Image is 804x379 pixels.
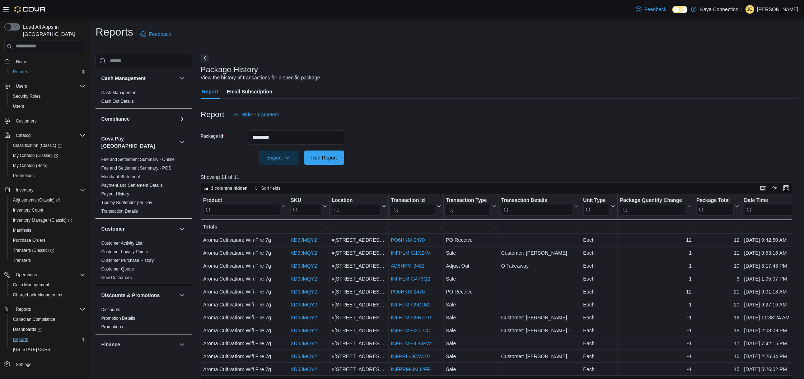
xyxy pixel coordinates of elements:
span: Inventory Manager (Classic) [10,216,85,225]
div: SKU URL [290,197,321,215]
span: Settings [13,360,85,369]
a: Inventory Manager (Classic) [10,216,75,225]
span: Classification (Classic) [13,143,62,148]
a: [US_STATE] CCRS [10,345,53,354]
div: Each [583,236,615,244]
div: Transaction Details [501,197,572,204]
button: Transaction Type [446,197,496,215]
button: My Catalog (Beta) [7,161,88,171]
a: Transfers (Classic) [7,245,88,255]
a: INFHLM-H20LCC [391,328,430,333]
div: #[STREET_ADDRESS][PERSON_NAME] [332,274,386,283]
span: New Customers [101,275,132,281]
button: Sort fields [251,184,283,193]
p: [PERSON_NAME] [757,5,798,14]
button: Users [13,82,30,91]
button: Catalog [13,131,33,140]
div: #[STREET_ADDRESS][PERSON_NAME] [332,262,386,270]
a: Cash Management [101,90,137,95]
span: Home [13,57,85,66]
a: Classification (Classic) [7,140,88,151]
div: Adjust Out [446,262,496,270]
button: Transfers [7,255,88,265]
div: Unit Type [583,197,609,215]
span: My Catalog (Classic) [13,153,58,158]
a: INFHLM-G1XZ4V [391,250,430,256]
span: Chargeback Management [10,291,85,299]
span: Transfers [10,256,85,265]
button: Compliance [178,115,186,123]
span: Fee and Settlement Summary - POS [101,165,171,171]
a: My Catalog (Beta) [10,161,51,170]
a: INFHLM-G9H7PR [391,315,431,320]
a: Customer Activity List [101,241,142,246]
span: Export [263,151,295,165]
button: Customer [101,225,176,232]
div: PO Receive [446,287,496,296]
a: Canadian Compliance [10,315,58,324]
a: Dashboards [7,324,88,334]
button: Home [1,56,88,67]
button: Export [259,151,299,165]
button: Package Total [696,197,739,215]
div: Each [583,287,615,296]
a: Promotions [10,171,38,180]
span: Merchant Statement [101,174,140,180]
span: My Catalog (Beta) [13,163,48,168]
span: Inventory Count [13,207,43,213]
div: Each [583,274,615,283]
div: 9 [696,274,739,283]
div: 12 [620,287,692,296]
button: Inventory [1,185,88,195]
span: Inventory Count [10,206,85,214]
div: - [620,222,692,231]
span: Transfers [13,258,31,263]
span: Hide Parameters [242,111,279,118]
div: Each [583,249,615,257]
a: Discounts [101,307,120,312]
span: Settings [16,362,31,368]
button: Settings [1,359,88,369]
span: 3 columns hidden [211,185,248,191]
span: Sort fields [261,185,280,191]
p: Kaya Connection [700,5,739,14]
a: Purchase Orders [10,236,48,245]
span: Users [16,83,27,89]
a: Customer Loyalty Points [101,249,148,254]
a: Fee and Settlement Summary - Online [101,157,175,162]
a: Reports [10,335,31,344]
div: #[STREET_ADDRESS][PERSON_NAME] [332,236,386,244]
a: Fee and Settlement Summary - POS [101,166,171,171]
span: Transfers (Classic) [10,246,85,255]
button: Cash Management [101,75,176,82]
span: Transaction Details [101,208,138,214]
span: Security Roles [10,92,85,101]
div: Cash Management [95,88,192,108]
button: Cash Management [7,280,88,290]
h3: Cova Pay [GEOGRAPHIC_DATA] [101,135,176,149]
button: Unit Type [583,197,615,215]
span: Customer Activity List [101,240,142,246]
a: Feedback [137,27,174,41]
div: View the history of transactions for a specific package. [201,74,322,82]
h3: Cash Management [101,75,146,82]
div: Sale [446,274,496,283]
button: Discounts & Promotions [101,292,176,299]
span: JC [747,5,753,14]
div: Product [203,197,280,215]
span: Reports [13,69,28,75]
a: INFPRL-JKW3TV [391,353,430,359]
a: Customer Purchase History [101,258,154,263]
span: Purchase Orders [10,236,85,245]
a: Payment and Settlement Details [101,183,163,188]
span: Cash Management [10,281,85,289]
span: Canadian Compliance [13,316,55,322]
div: Sale [446,249,496,257]
span: Reports [13,305,85,314]
div: Transaction Id URL [391,197,435,215]
a: INFHLM-HL83FW [391,341,431,346]
a: XD3JMQY2 [290,315,317,320]
div: 21 [696,287,739,296]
